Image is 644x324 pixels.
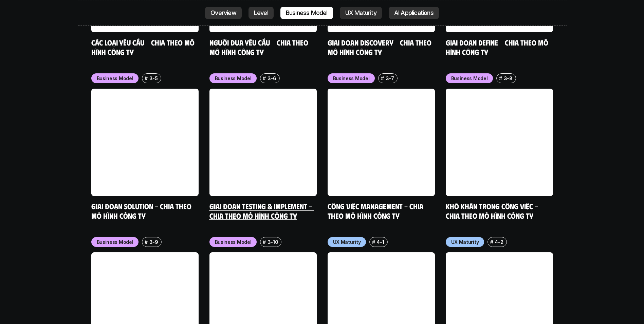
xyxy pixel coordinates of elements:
[91,38,196,56] a: Các loại yêu cầu - Chia theo mô hình công ty
[97,238,133,246] p: Business Model
[263,239,266,245] h6: #
[446,201,540,220] a: Khó khăn trong công việc - Chia theo mô hình công ty
[495,238,503,246] p: 4-2
[490,239,493,245] h6: #
[446,38,550,56] a: Giai đoạn Define - Chia theo mô hình công ty
[381,76,384,81] h6: #
[451,238,479,246] p: UX Maturity
[333,75,370,82] p: Business Model
[97,75,133,82] p: Business Model
[268,238,278,246] p: 3-10
[328,38,433,56] a: Giai đoạn Discovery - Chia theo mô hình công ty
[451,75,488,82] p: Business Model
[91,201,193,220] a: Giai đoạn Solution - Chia theo mô hình công ty
[209,201,314,220] a: Giai đoạn Testing & Implement - Chia theo mô hình công ty
[504,75,513,82] p: 3-8
[145,76,148,81] h6: #
[499,76,502,81] h6: #
[263,76,266,81] h6: #
[376,238,384,246] p: 4-1
[149,238,158,246] p: 3-9
[215,75,252,82] p: Business Model
[333,238,361,246] p: UX Maturity
[215,238,252,246] p: Business Model
[209,38,310,56] a: Người đưa yêu cầu - Chia theo mô hình công ty
[205,7,242,19] a: Overview
[149,75,158,82] p: 3-5
[145,239,148,245] h6: #
[386,75,394,82] p: 3-7
[268,75,276,82] p: 3-6
[328,201,425,220] a: Công việc Management - Chia theo mô hình công ty
[372,239,375,245] h6: #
